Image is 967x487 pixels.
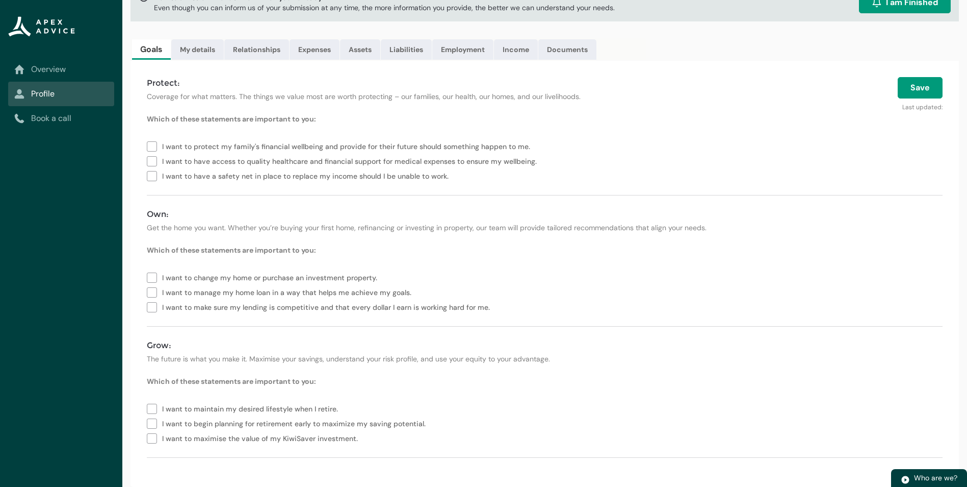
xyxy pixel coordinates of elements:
h4: Protect: [147,77,673,89]
p: Which of these statements are important to you: [147,114,943,124]
span: I want to have a safety net in place to replace my income should I be unable to work. [162,168,453,183]
span: I want to maximise the value of my KiwiSaver investment. [162,430,362,445]
span: I want to begin planning for retirement early to maximize my saving potential. [162,416,430,430]
a: Overview [14,63,108,76]
a: Book a call [14,112,108,125]
a: Liabilities [381,39,432,60]
span: Who are we? [914,473,957,482]
a: Income [494,39,538,60]
span: I want to maintain my desired lifestyle when I retire. [162,401,342,416]
p: Which of these statements are important to you: [147,245,943,255]
span: I want to protect my family's financial wellbeing and provide for their future should something h... [162,138,534,153]
a: Documents [538,39,596,60]
p: Get the home you want. Whether you’re buying your first home, refinancing or investing in propert... [147,223,943,233]
span: I want to manage my home loan in a way that helps me achieve my goals. [162,284,415,299]
a: Expenses [290,39,339,60]
nav: Sub page [8,57,114,131]
a: Assets [340,39,380,60]
span: I want to make sure my lending is competitive and that every dollar I earn is working hard for me. [162,299,494,314]
h4: Own: [147,208,943,221]
span: I want to have access to quality healthcare and financial support for medical expenses to ensure ... [162,153,541,168]
a: Employment [432,39,493,60]
a: My details [171,39,224,60]
p: Coverage for what matters. The things we value most are worth protecting – our families, our heal... [147,91,673,102]
a: Goals [132,39,171,60]
img: play.svg [901,475,910,484]
p: Last updated: [686,99,943,112]
button: Save [898,77,943,99]
p: Which of these statements are important to you: [147,376,943,386]
p: The future is what you make it. Maximise your savings, understand your risk profile, and use your... [147,354,943,364]
span: I want to change my home or purchase an investment property. [162,270,381,284]
p: Even though you can inform us of your submission at any time, the more information you provide, t... [154,3,615,13]
h4: Grow: [147,339,943,352]
a: Profile [14,88,108,100]
img: Apex Advice Group [8,16,75,37]
a: Relationships [224,39,289,60]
